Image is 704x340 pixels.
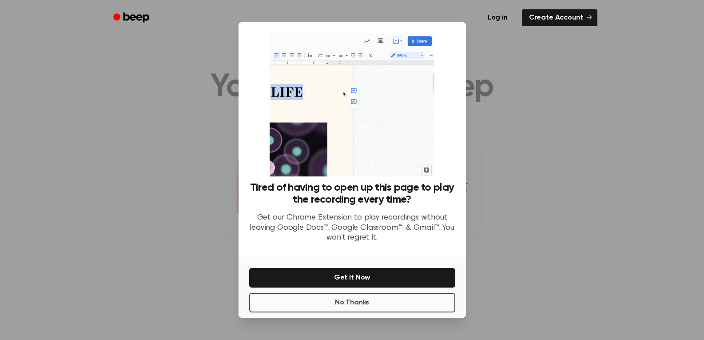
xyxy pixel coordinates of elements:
[249,293,455,312] button: No Thanks
[522,9,597,26] a: Create Account
[249,182,455,206] h3: Tired of having to open up this page to play the recording every time?
[270,33,434,176] img: Beep extension in action
[249,213,455,243] p: Get our Chrome Extension to play recordings without leaving Google Docs™, Google Classroom™, & Gm...
[107,9,157,27] a: Beep
[249,268,455,288] button: Get It Now
[479,8,517,28] a: Log in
